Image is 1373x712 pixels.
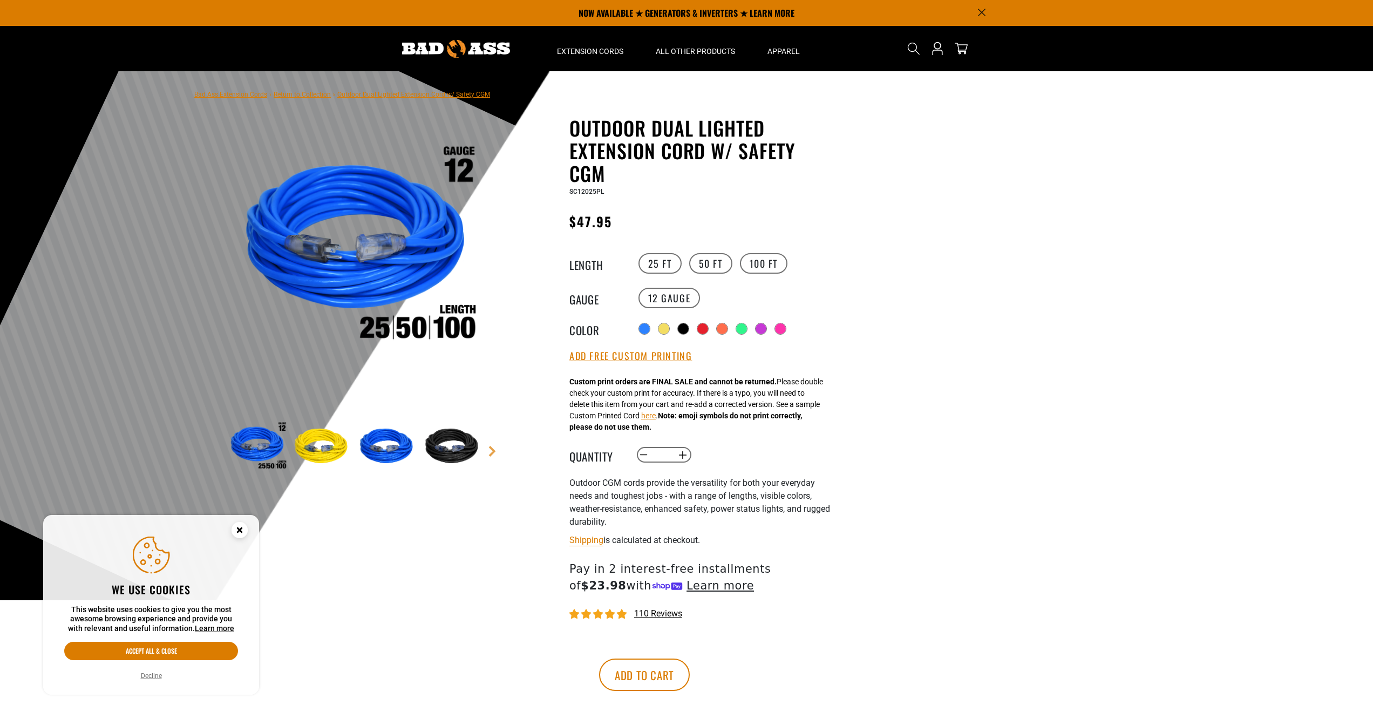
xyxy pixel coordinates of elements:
h1: Outdoor Dual Lighted Extension Cord w/ Safety CGM [569,117,834,185]
nav: breadcrumbs [194,87,490,100]
div: is calculated at checkout. [569,533,834,547]
img: Blue [357,416,419,478]
a: Bad Ass Extension Cords [194,91,267,98]
button: Add to cart [599,659,690,691]
summary: All Other Products [640,26,751,71]
summary: Apparel [751,26,816,71]
span: 4.81 stars [569,609,629,620]
span: Extension Cords [557,46,623,56]
a: Next [487,446,498,457]
button: here [641,410,656,422]
a: Shipping [569,535,603,545]
img: Bad Ass Extension Cords [402,40,510,58]
label: 25 FT [638,253,682,274]
img: Black [422,416,485,478]
button: Add Free Custom Printing [569,350,692,362]
img: Yellow [291,416,354,478]
legend: Color [569,322,623,336]
summary: Extension Cords [541,26,640,71]
a: Return to Collection [274,91,331,98]
strong: Note: emoji symbols do not print correctly, please do not use them. [569,411,802,431]
p: This website uses cookies to give you the most awesome browsing experience and provide you with r... [64,605,238,634]
span: SC12025PL [569,188,604,195]
span: 110 reviews [634,608,682,619]
summary: Search [905,40,922,57]
button: Decline [138,670,165,681]
span: › [269,91,271,98]
span: Outdoor Dual Lighted Extension Cord w/ Safety CGM [337,91,490,98]
label: Quantity [569,448,623,462]
span: $47.95 [569,212,612,231]
label: 100 FT [740,253,788,274]
label: 12 Gauge [638,288,701,308]
label: 50 FT [689,253,732,274]
span: › [333,91,335,98]
legend: Length [569,256,623,270]
div: Please double check your custom print for accuracy. If there is a typo, you will need to delete t... [569,376,823,433]
span: Outdoor CGM cords provide the versatility for both your everyday needs and toughest jobs - with a... [569,478,830,527]
strong: Custom print orders are FINAL SALE and cannot be returned. [569,377,777,386]
span: Apparel [767,46,800,56]
aside: Cookie Consent [43,515,259,695]
a: Learn more [195,624,234,633]
button: Accept all & close [64,642,238,660]
legend: Gauge [569,291,623,305]
h2: We use cookies [64,582,238,596]
span: All Other Products [656,46,735,56]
